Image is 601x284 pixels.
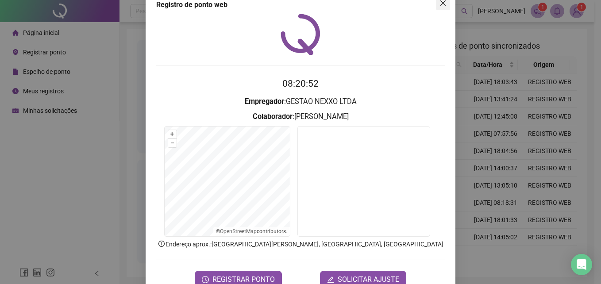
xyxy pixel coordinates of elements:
[156,239,445,249] p: Endereço aprox. : [GEOGRAPHIC_DATA][PERSON_NAME], [GEOGRAPHIC_DATA], [GEOGRAPHIC_DATA]
[202,276,209,283] span: clock-circle
[245,97,284,106] strong: Empregador
[253,112,293,121] strong: Colaborador
[168,130,177,138] button: +
[216,228,287,234] li: © contributors.
[571,254,592,275] div: Open Intercom Messenger
[281,14,320,55] img: QRPoint
[220,228,257,234] a: OpenStreetMap
[156,111,445,123] h3: : [PERSON_NAME]
[158,240,166,248] span: info-circle
[282,78,319,89] time: 08:20:52
[327,276,334,283] span: edit
[168,139,177,147] button: –
[156,96,445,107] h3: : GESTAO NEXXO LTDA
